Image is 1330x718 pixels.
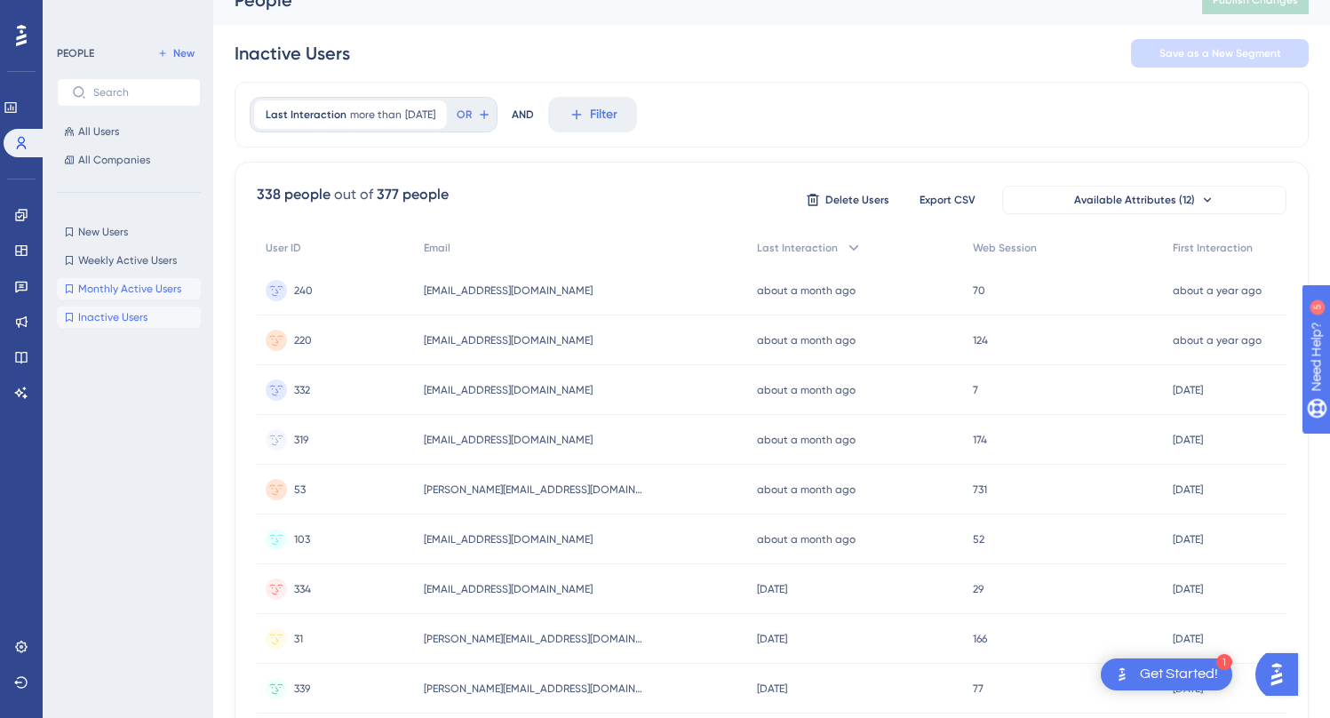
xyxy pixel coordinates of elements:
div: 1 [1216,654,1232,670]
time: [DATE] [757,583,787,595]
span: 731 [973,483,987,497]
span: 240 [294,283,313,298]
button: Filter [548,97,637,132]
button: Available Attributes (12) [1002,186,1286,214]
button: New Users [57,221,201,243]
span: All Users [78,124,119,139]
time: [DATE] [1173,533,1203,546]
span: Last Interaction [757,241,838,255]
time: [DATE] [1173,384,1203,396]
div: AND [512,97,534,132]
button: All Companies [57,149,201,171]
span: [DATE] [405,108,435,122]
span: Save as a New Segment [1159,46,1281,60]
span: [PERSON_NAME][EMAIL_ADDRESS][DOMAIN_NAME] [424,632,646,646]
time: [DATE] [1173,583,1203,595]
div: out of [334,184,373,205]
time: about a year ago [1173,284,1262,297]
time: [DATE] [1173,483,1203,496]
button: New [151,43,201,64]
span: 332 [294,383,310,397]
button: Delete Users [803,186,892,214]
span: [EMAIL_ADDRESS][DOMAIN_NAME] [424,433,593,447]
span: New Users [78,225,128,239]
span: Email [424,241,450,255]
span: 220 [294,333,312,347]
time: [DATE] [757,633,787,645]
time: about a month ago [757,434,856,446]
span: 77 [973,682,984,696]
span: 334 [294,582,311,596]
div: PEOPLE [57,46,94,60]
span: Need Help? [42,4,111,26]
span: [EMAIL_ADDRESS][DOMAIN_NAME] [424,333,593,347]
span: First Interaction [1173,241,1253,255]
div: 377 people [377,184,449,205]
span: Web Session [973,241,1037,255]
span: [EMAIL_ADDRESS][DOMAIN_NAME] [424,532,593,546]
time: about a year ago [1173,334,1262,347]
span: Export CSV [920,193,976,207]
span: 53 [294,483,306,497]
time: about a month ago [757,483,856,496]
button: Save as a New Segment [1131,39,1309,68]
time: about a month ago [757,334,856,347]
span: OR [457,108,472,122]
span: [PERSON_NAME][EMAIL_ADDRESS][DOMAIN_NAME] [424,682,646,696]
button: Weekly Active Users [57,250,201,271]
span: 339 [294,682,310,696]
div: 338 people [257,184,331,205]
span: Weekly Active Users [78,253,177,267]
div: Open Get Started! checklist, remaining modules: 1 [1101,658,1232,690]
span: 7 [973,383,978,397]
button: Export CSV [903,186,992,214]
span: 124 [973,333,988,347]
span: Delete Users [825,193,889,207]
div: 5 [123,9,129,23]
span: 103 [294,532,310,546]
span: [EMAIL_ADDRESS][DOMAIN_NAME] [424,283,593,298]
span: 52 [973,532,984,546]
time: about a month ago [757,284,856,297]
span: 319 [294,433,308,447]
span: Inactive Users [78,310,147,324]
span: 31 [294,632,303,646]
button: Inactive Users [57,307,201,328]
span: 166 [973,632,987,646]
time: [DATE] [1173,434,1203,446]
span: Last Interaction [266,108,346,122]
span: 70 [973,283,985,298]
time: about a month ago [757,384,856,396]
span: 174 [973,433,987,447]
time: [DATE] [1173,682,1203,695]
iframe: UserGuiding AI Assistant Launcher [1255,648,1309,701]
button: All Users [57,121,201,142]
span: All Companies [78,153,150,167]
time: [DATE] [1173,633,1203,645]
span: [EMAIL_ADDRESS][DOMAIN_NAME] [424,383,593,397]
div: Get Started! [1140,665,1218,684]
time: [DATE] [757,682,787,695]
span: Monthly Active Users [78,282,181,296]
input: Search [93,86,186,99]
span: 29 [973,582,984,596]
span: more than [350,108,402,122]
span: User ID [266,241,301,255]
span: New [173,46,195,60]
button: Monthly Active Users [57,278,201,299]
span: [PERSON_NAME][EMAIL_ADDRESS][DOMAIN_NAME] [424,483,646,497]
button: OR [454,100,493,129]
span: Filter [590,104,617,125]
span: Available Attributes (12) [1074,193,1195,207]
span: [EMAIL_ADDRESS][DOMAIN_NAME] [424,582,593,596]
time: about a month ago [757,533,856,546]
div: Inactive Users [235,41,350,66]
img: launcher-image-alternative-text [1111,664,1133,685]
